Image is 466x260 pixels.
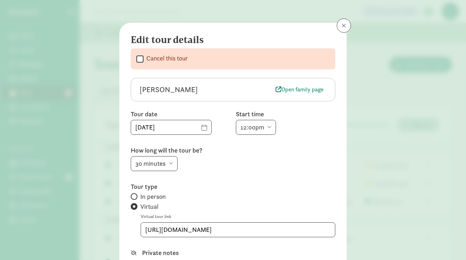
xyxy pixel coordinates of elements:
label: Start time [236,110,335,118]
a: Open family page [273,85,326,95]
div: [PERSON_NAME] [140,84,273,95]
span: Open family page [276,85,324,94]
h4: Edit tour details [131,34,330,46]
label: How long will the tour be? [131,146,335,155]
label: Cancel this tour [143,54,188,63]
label: Tour date [131,110,230,118]
label: Tour type [131,182,335,191]
span: In person [140,192,166,201]
label: Private notes [142,249,335,257]
iframe: Chat Widget [430,226,466,260]
label: Virtual tour link [141,212,335,221]
span: Virtual [140,202,158,211]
